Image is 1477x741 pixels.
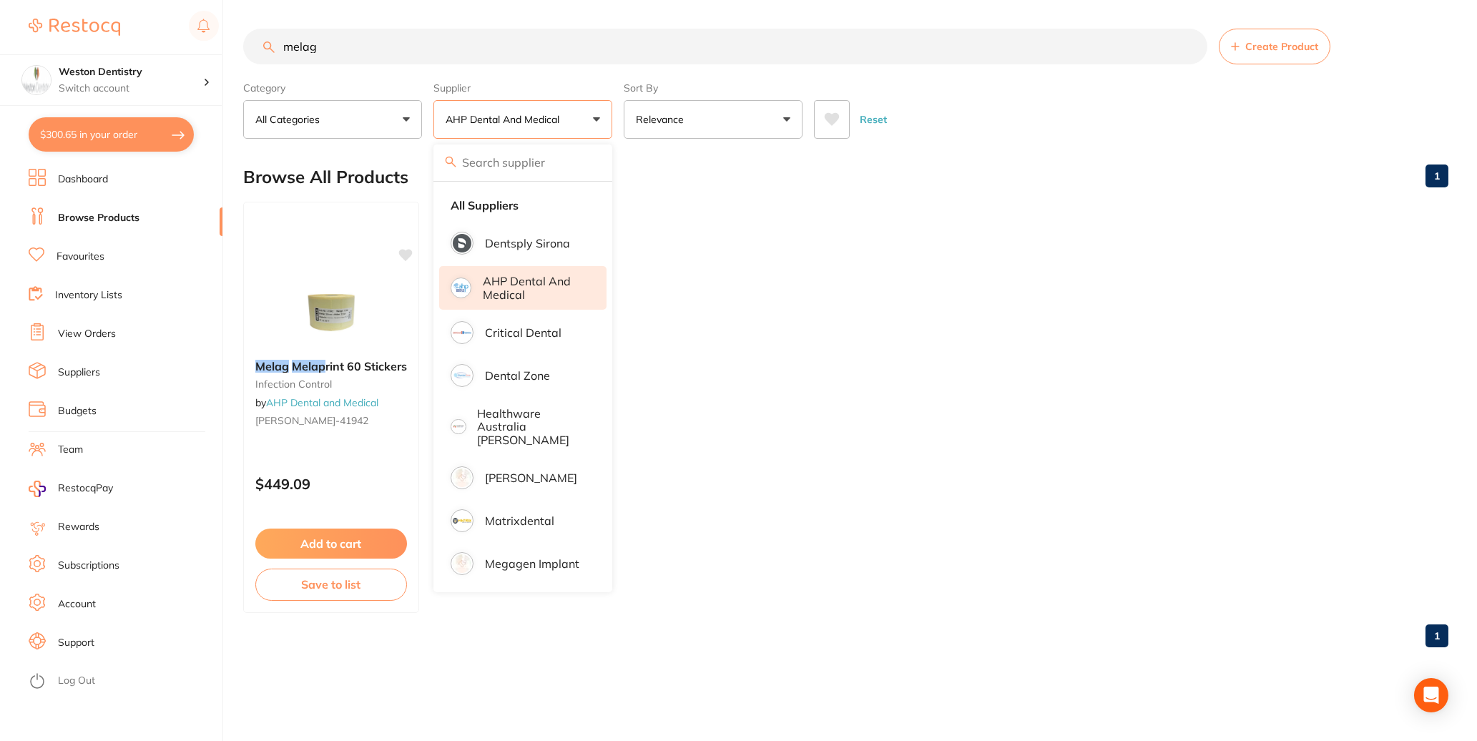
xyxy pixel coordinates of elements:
button: $300.65 in your order [29,117,194,152]
a: Browse Products [58,211,139,225]
p: Dentsply Sirona [485,237,570,250]
p: Critical Dental [485,326,561,339]
input: Search Products [243,29,1207,64]
a: Log Out [58,674,95,688]
a: Favourites [57,250,104,264]
small: infection control [255,378,407,390]
span: rint 60 Stickers [325,359,407,373]
em: Melap [292,359,325,373]
label: Category [243,82,422,94]
label: Sort By [624,82,803,94]
a: Inventory Lists [55,288,122,303]
img: Restocq Logo [29,19,120,36]
span: by [255,396,378,409]
button: All Categories [243,100,422,139]
p: Megagen Implant [485,557,579,570]
div: Open Intercom Messenger [1414,678,1448,712]
p: AHP Dental and Medical [446,112,565,127]
li: Clear selection [439,190,607,220]
a: Restocq Logo [29,11,120,44]
img: Healthware Australia Ridley [453,421,464,433]
a: Support [58,636,94,650]
a: Dashboard [58,172,108,187]
button: Create Product [1219,29,1330,64]
a: 1 [1426,162,1448,190]
button: Reset [855,100,891,139]
img: Dental Zone [453,366,471,385]
img: Weston Dentistry [22,66,51,94]
img: Melag Melaprint 60 Stickers [285,277,378,348]
p: AHP Dental and Medical [483,275,587,301]
label: Supplier [433,82,612,94]
span: [PERSON_NAME]-41942 [255,414,368,427]
input: Search supplier [433,144,612,180]
h4: Weston Dentistry [59,65,203,79]
span: Create Product [1245,41,1318,52]
a: AHP Dental and Medical [266,396,378,409]
p: Healthware Australia [PERSON_NAME] [478,407,587,446]
img: RestocqPay [29,481,46,497]
em: Melag [255,359,289,373]
strong: All Suppliers [451,199,519,212]
p: $449.09 [255,476,407,492]
a: RestocqPay [29,481,113,497]
a: Subscriptions [58,559,119,573]
a: 1 [1426,622,1448,650]
img: Dentsply Sirona [453,234,471,252]
p: Matrixdental [485,514,554,527]
p: Switch account [59,82,203,96]
button: Log Out [29,670,218,693]
img: Critical Dental [453,323,471,342]
a: View Orders [58,327,116,341]
p: [PERSON_NAME] [485,471,577,484]
button: Save to list [255,569,407,600]
b: Melag Melaprint 60 Stickers [255,360,407,373]
p: All Categories [255,112,325,127]
img: Henry Schein Halas [453,468,471,487]
button: AHP Dental and Medical [433,100,612,139]
h2: Browse All Products [243,167,408,187]
a: Suppliers [58,365,100,380]
img: Matrixdental [453,511,471,530]
a: Account [58,597,96,612]
p: Relevance [636,112,690,127]
a: Rewards [58,520,99,534]
p: Dental Zone [485,369,550,382]
button: Add to cart [255,529,407,559]
button: Relevance [624,100,803,139]
a: Budgets [58,404,97,418]
img: Megagen Implant [453,554,471,573]
img: AHP Dental and Medical [453,280,469,296]
span: RestocqPay [58,481,113,496]
a: Team [58,443,83,457]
